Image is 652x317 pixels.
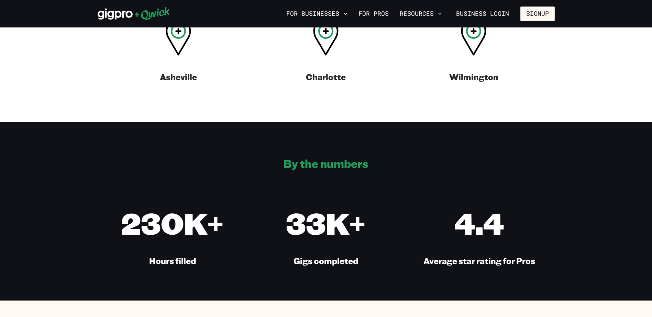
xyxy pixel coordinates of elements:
[286,203,366,243] span: 33K+
[520,7,555,21] button: Signup
[356,8,391,20] a: For Pros
[423,255,535,266] h3: Average star rating for Pros
[449,71,498,82] h3: Wilmington
[284,8,350,20] button: For Businesses
[454,203,504,243] span: 4.4
[104,18,252,88] a: Asheville
[397,8,445,20] button: Resources
[160,71,197,82] h3: Asheville
[252,18,400,88] a: Charlotte
[294,255,358,266] h3: Gigs completed
[149,255,196,266] h3: Hours filled
[450,7,515,21] a: Business Login
[306,71,346,82] h3: Charlotte
[400,18,548,88] a: Wilmington
[121,203,224,243] span: 230K+
[284,156,368,170] h2: By the numbers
